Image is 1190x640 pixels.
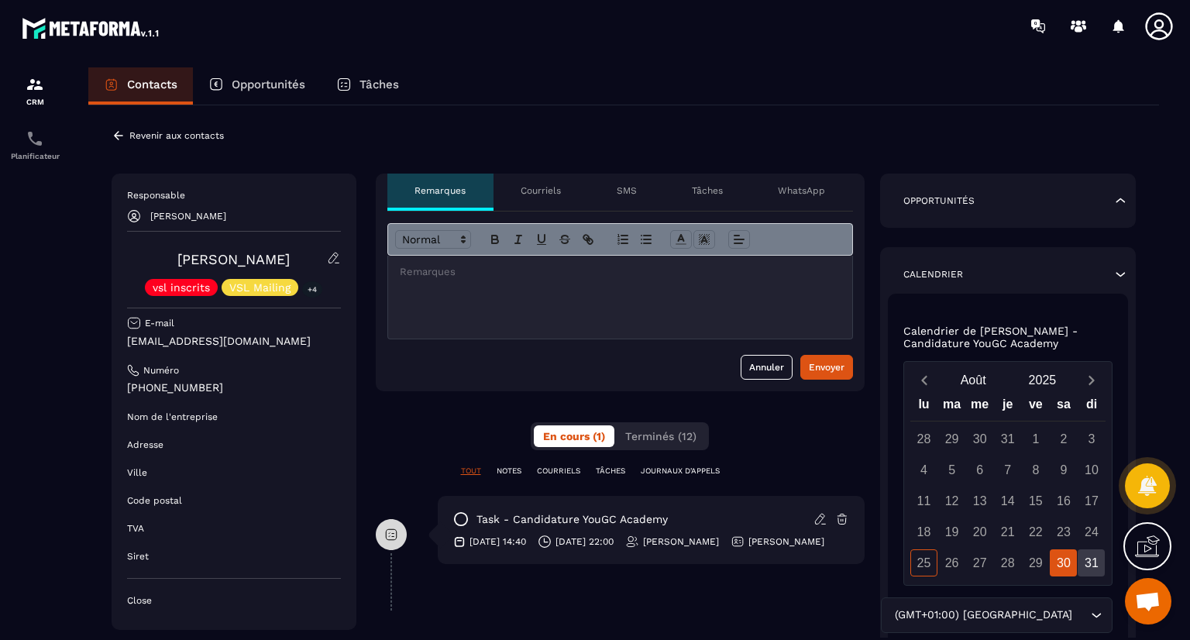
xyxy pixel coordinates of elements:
[4,152,66,160] p: Planificateur
[127,550,149,563] p: Siret
[88,67,193,105] a: Contacts
[1078,425,1105,452] div: 3
[910,456,937,483] div: 4
[910,394,937,421] div: lu
[994,425,1021,452] div: 31
[4,64,66,118] a: formationformationCRM
[910,518,937,545] div: 18
[127,77,177,91] p: Contacts
[910,425,1106,576] div: Calendar days
[26,75,44,94] img: formation
[939,366,1008,394] button: Open months overlay
[127,334,341,349] p: [EMAIL_ADDRESS][DOMAIN_NAME]
[4,118,66,172] a: schedulerschedulerPlanificateur
[903,268,963,280] p: Calendrier
[938,456,965,483] div: 5
[741,355,793,380] button: Annuler
[177,251,290,267] a: [PERSON_NAME]
[1008,366,1077,394] button: Open years overlay
[910,370,939,391] button: Previous month
[1022,456,1049,483] div: 8
[1022,518,1049,545] div: 22
[555,535,614,548] p: [DATE] 22:00
[1125,578,1171,625] a: Ouvrir le chat
[232,77,305,91] p: Opportunités
[966,487,993,514] div: 13
[359,77,399,91] p: Tâches
[1050,487,1077,514] div: 16
[469,535,526,548] p: [DATE] 14:40
[994,456,1021,483] div: 7
[414,184,466,197] p: Remarques
[1050,394,1078,421] div: sa
[1078,549,1105,576] div: 31
[302,281,322,298] p: +4
[534,425,614,447] button: En cours (1)
[966,549,993,576] div: 27
[910,394,1106,576] div: Calendar wrapper
[1078,487,1105,514] div: 17
[643,535,719,548] p: [PERSON_NAME]
[521,184,561,197] p: Courriels
[748,535,824,548] p: [PERSON_NAME]
[692,184,723,197] p: Tâches
[938,394,966,421] div: ma
[938,549,965,576] div: 26
[153,282,210,293] p: vsl inscrits
[1077,370,1106,391] button: Next month
[127,494,182,507] p: Code postal
[127,411,218,423] p: Nom de l'entreprise
[938,425,965,452] div: 29
[193,67,321,105] a: Opportunités
[1022,394,1050,421] div: ve
[461,466,481,477] p: TOUT
[994,487,1021,514] div: 14
[994,518,1021,545] div: 21
[800,355,853,380] button: Envoyer
[143,364,179,377] p: Numéro
[938,518,965,545] div: 19
[1075,607,1087,624] input: Search for option
[497,466,521,477] p: NOTES
[127,466,147,479] p: Ville
[994,549,1021,576] div: 28
[938,487,965,514] div: 12
[616,425,706,447] button: Terminés (12)
[809,360,844,375] div: Envoyer
[229,282,291,293] p: VSL Mailing
[910,425,937,452] div: 28
[910,487,937,514] div: 11
[321,67,414,105] a: Tâches
[1050,518,1077,545] div: 23
[1050,549,1077,576] div: 30
[625,430,696,442] span: Terminés (12)
[910,549,937,576] div: 25
[966,456,993,483] div: 6
[617,184,637,197] p: SMS
[476,512,668,527] p: task - Candidature YouGC Academy
[4,98,66,106] p: CRM
[1022,487,1049,514] div: 15
[1050,425,1077,452] div: 2
[129,130,224,141] p: Revenir aux contacts
[966,425,993,452] div: 30
[903,325,1113,349] p: Calendrier de [PERSON_NAME] - Candidature YouGC Academy
[1022,425,1049,452] div: 1
[1078,518,1105,545] div: 24
[145,317,174,329] p: E-mail
[596,466,625,477] p: TÂCHES
[26,129,44,148] img: scheduler
[537,466,580,477] p: COURRIELS
[881,597,1113,633] div: Search for option
[966,518,993,545] div: 20
[778,184,825,197] p: WhatsApp
[966,394,994,421] div: me
[1022,549,1049,576] div: 29
[150,211,226,222] p: [PERSON_NAME]
[903,194,975,207] p: Opportunités
[127,439,163,451] p: Adresse
[543,430,605,442] span: En cours (1)
[891,607,1075,624] span: (GMT+01:00) [GEOGRAPHIC_DATA]
[641,466,720,477] p: JOURNAUX D'APPELS
[127,522,144,535] p: TVA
